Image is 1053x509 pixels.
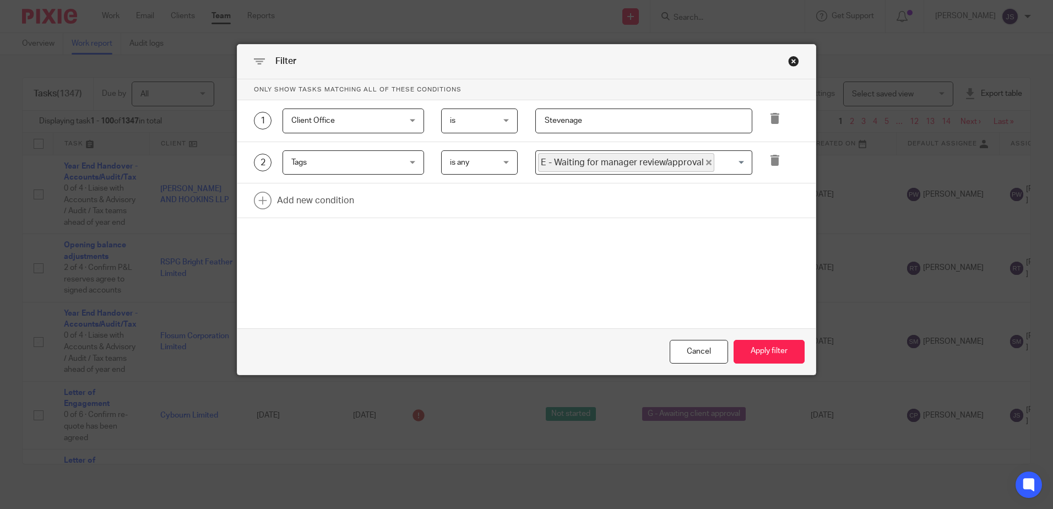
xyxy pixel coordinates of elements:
span: is any [450,159,469,166]
div: Search for option [535,150,752,175]
div: Close this dialog window [788,56,799,67]
button: Deselect E - Waiting for manager review/approval [706,160,712,165]
button: Apply filter [734,340,805,364]
span: Client Office [291,117,335,124]
span: is [450,117,455,124]
span: Tags [291,159,307,166]
div: 1 [254,112,272,129]
span: E - Waiting for manager review/approval [538,153,714,172]
input: Search for option [715,153,746,172]
div: Close this dialog window [670,340,728,364]
span: Filter [275,57,296,66]
div: 2 [254,154,272,171]
p: Only show tasks matching all of these conditions [237,79,816,100]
